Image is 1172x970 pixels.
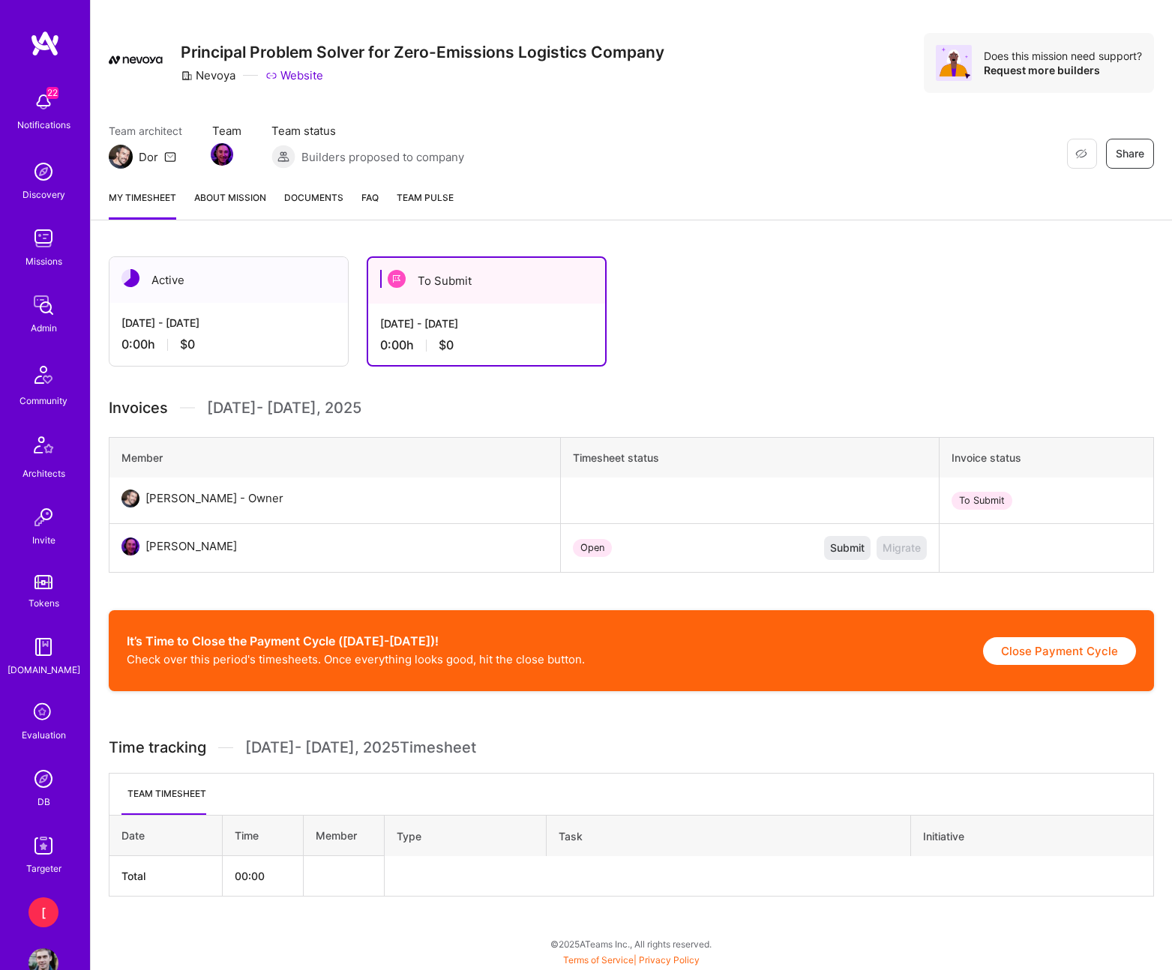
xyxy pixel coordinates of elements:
[109,123,182,139] span: Team architect
[984,49,1142,63] div: Does this mission need support?
[1075,148,1087,160] i: icon EyeClosed
[19,393,67,409] div: Community
[181,67,235,83] div: Nevoya
[17,117,70,133] div: Notifications
[245,738,476,757] span: [DATE] - [DATE] , 2025 Timesheet
[31,320,57,336] div: Admin
[145,489,283,507] div: [PERSON_NAME] - Owner
[164,151,176,163] i: icon Mail
[824,536,871,560] button: Submit
[380,316,593,331] div: [DATE] - [DATE]
[127,634,585,648] h2: It’s Time to Close the Payment Cycle ([DATE]-[DATE])!
[304,816,385,856] th: Member
[109,438,561,478] th: Member
[181,43,664,61] h3: Principal Problem Solver for Zero-Emissions Logistics Company
[284,190,343,220] a: Documents
[301,149,464,165] span: Builders proposed to company
[952,492,1012,510] div: To Submit
[25,357,61,393] img: Community
[139,149,158,165] div: Dor
[109,738,206,757] span: Time tracking
[207,397,361,419] span: [DATE] - [DATE] , 2025
[223,856,304,897] th: 00:00
[34,575,52,589] img: tokens
[385,816,547,856] th: Type
[25,253,62,269] div: Missions
[109,257,348,303] div: Active
[28,764,58,794] img: Admin Search
[121,315,336,331] div: [DATE] - [DATE]
[28,157,58,187] img: discovery
[1116,146,1144,161] span: Share
[388,270,406,288] img: To Submit
[573,539,612,557] div: Open
[22,466,65,481] div: Architects
[380,337,593,353] div: 0:00 h
[1106,139,1154,169] button: Share
[639,954,700,966] a: Privacy Policy
[109,816,223,856] th: Date
[7,662,80,678] div: [DOMAIN_NAME]
[830,540,865,555] span: Submit
[28,87,58,117] img: bell
[28,897,58,927] div: [
[109,145,133,169] img: Team Architect
[121,786,206,815] li: Team timesheet
[180,397,195,419] img: Divider
[212,142,232,167] a: Team Member Avatar
[25,430,61,466] img: Architects
[46,87,58,99] span: 22
[22,727,66,743] div: Evaluation
[911,816,1154,856] th: Initiative
[28,831,58,861] img: Skill Targeter
[28,223,58,253] img: teamwork
[37,794,50,810] div: DB
[212,123,241,139] span: Team
[121,269,139,287] img: Active
[223,816,304,856] th: Time
[271,145,295,169] img: Builders proposed to company
[181,70,193,82] i: icon CompanyGray
[109,190,176,220] a: My timesheet
[109,856,223,897] th: Total
[32,532,55,548] div: Invite
[368,258,605,304] div: To Submit
[936,45,972,81] img: Avatar
[28,290,58,320] img: admin teamwork
[25,897,62,927] a: [
[145,537,237,555] div: [PERSON_NAME]
[127,651,585,667] p: Check over this period's timesheets. Once everything looks good, hit the close button.
[439,337,454,353] span: $0
[109,55,163,64] img: Company Logo
[397,192,454,203] span: Team Pulse
[984,63,1142,77] div: Request more builders
[22,187,65,202] div: Discovery
[121,489,139,507] img: User Avatar
[563,954,700,966] span: |
[109,397,168,419] span: Invoices
[211,143,233,166] img: Team Member Avatar
[90,925,1172,963] div: © 2025 ATeams Inc., All rights reserved.
[28,632,58,662] img: guide book
[26,861,61,876] div: Targeter
[271,123,464,139] span: Team status
[563,954,634,966] a: Terms of Service
[561,438,939,478] th: Timesheet status
[397,190,454,220] a: Team Pulse
[30,30,60,57] img: logo
[265,67,323,83] a: Website
[983,637,1136,665] button: Close Payment Cycle
[284,190,343,205] span: Documents
[180,337,195,352] span: $0
[547,816,911,856] th: Task
[194,190,266,220] a: About Mission
[28,502,58,532] img: Invite
[361,190,379,220] a: FAQ
[939,438,1153,478] th: Invoice status
[121,537,139,555] img: User Avatar
[28,595,59,611] div: Tokens
[29,699,58,727] i: icon SelectionTeam
[121,337,336,352] div: 0:00 h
